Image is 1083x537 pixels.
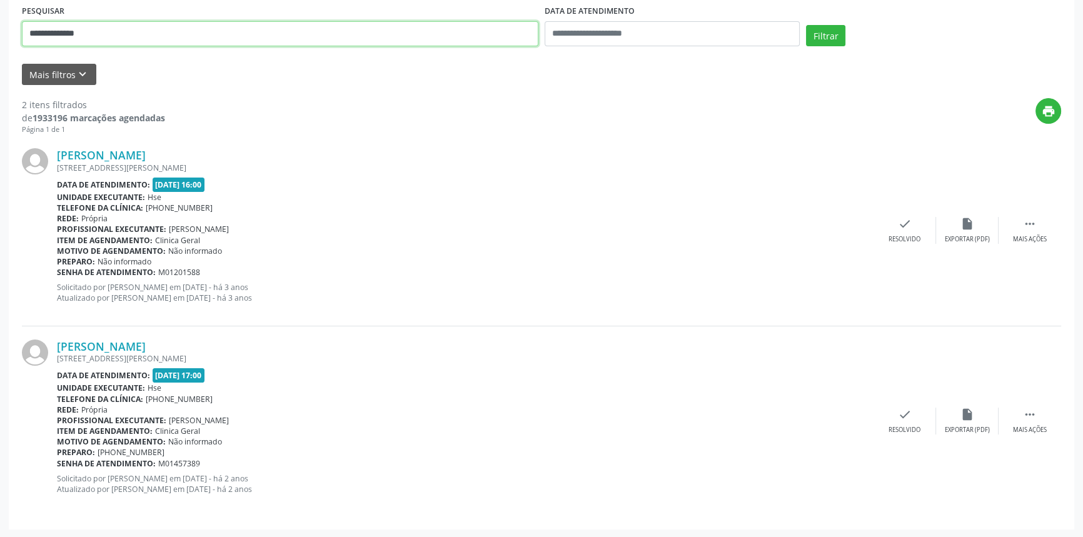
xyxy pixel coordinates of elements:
[158,267,200,278] span: M01201588
[57,415,166,426] b: Profissional executante:
[57,447,95,458] b: Preparo:
[81,404,108,415] span: Própria
[22,111,165,124] div: de
[1035,98,1061,124] button: print
[155,426,200,436] span: Clinica Geral
[57,224,166,234] b: Profissional executante:
[169,224,229,234] span: [PERSON_NAME]
[806,25,845,46] button: Filtrar
[945,426,990,434] div: Exportar (PDF)
[146,394,213,404] span: [PHONE_NUMBER]
[57,404,79,415] b: Rede:
[57,353,874,364] div: [STREET_ADDRESS][PERSON_NAME]
[76,68,89,81] i: keyboard_arrow_down
[898,408,912,421] i: check
[1013,235,1047,244] div: Mais ações
[57,473,874,494] p: Solicitado por [PERSON_NAME] em [DATE] - há 2 anos Atualizado por [PERSON_NAME] em [DATE] - há 2 ...
[22,98,165,111] div: 2 itens filtrados
[1023,408,1037,421] i: 
[898,217,912,231] i: check
[155,235,200,246] span: Clinica Geral
[57,192,145,203] b: Unidade executante:
[22,124,165,135] div: Página 1 de 1
[1013,426,1047,434] div: Mais ações
[57,246,166,256] b: Motivo de agendamento:
[1042,104,1055,118] i: print
[153,368,205,383] span: [DATE] 17:00
[889,235,920,244] div: Resolvido
[1023,217,1037,231] i: 
[57,282,874,303] p: Solicitado por [PERSON_NAME] em [DATE] - há 3 anos Atualizado por [PERSON_NAME] em [DATE] - há 3 ...
[889,426,920,434] div: Resolvido
[57,148,146,162] a: [PERSON_NAME]
[57,394,143,404] b: Telefone da clínica:
[169,415,229,426] span: [PERSON_NAME]
[98,256,151,267] span: Não informado
[33,112,165,124] strong: 1933196 marcações agendadas
[57,383,145,393] b: Unidade executante:
[945,235,990,244] div: Exportar (PDF)
[81,213,108,224] span: Própria
[57,179,150,190] b: Data de atendimento:
[960,217,974,231] i: insert_drive_file
[960,408,974,421] i: insert_drive_file
[545,2,635,21] label: DATA DE ATENDIMENTO
[153,178,205,192] span: [DATE] 16:00
[146,203,213,213] span: [PHONE_NUMBER]
[57,458,156,469] b: Senha de atendimento:
[57,163,874,173] div: [STREET_ADDRESS][PERSON_NAME]
[168,246,222,256] span: Não informado
[57,370,150,381] b: Data de atendimento:
[22,148,48,174] img: img
[57,436,166,447] b: Motivo de agendamento:
[57,235,153,246] b: Item de agendamento:
[158,458,200,469] span: M01457389
[57,267,156,278] b: Senha de atendimento:
[22,2,64,21] label: PESQUISAR
[148,192,161,203] span: Hse
[57,256,95,267] b: Preparo:
[22,339,48,366] img: img
[98,447,164,458] span: [PHONE_NUMBER]
[57,203,143,213] b: Telefone da clínica:
[57,339,146,353] a: [PERSON_NAME]
[148,383,161,393] span: Hse
[168,436,222,447] span: Não informado
[57,426,153,436] b: Item de agendamento:
[57,213,79,224] b: Rede:
[22,64,96,86] button: Mais filtroskeyboard_arrow_down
